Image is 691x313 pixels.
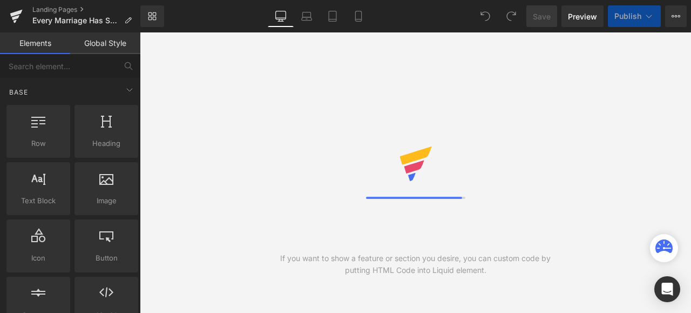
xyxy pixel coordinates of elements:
[608,5,661,27] button: Publish
[8,87,29,97] span: Base
[32,5,140,14] a: Landing Pages
[475,5,496,27] button: Undo
[78,195,135,207] span: Image
[665,5,687,27] button: More
[10,138,67,149] span: Row
[614,12,641,21] span: Publish
[500,5,522,27] button: Redo
[140,5,164,27] a: New Library
[10,252,67,264] span: Icon
[268,5,294,27] a: Desktop
[32,16,120,25] span: Every Marriage Has Secrets
[654,276,680,302] div: Open Intercom Messenger
[10,195,67,207] span: Text Block
[70,32,140,54] a: Global Style
[78,138,135,149] span: Heading
[561,5,604,27] a: Preview
[345,5,371,27] a: Mobile
[320,5,345,27] a: Tablet
[277,252,553,276] div: If you want to show a feature or section you desire, you can custom code by putting HTML Code int...
[78,252,135,264] span: Button
[294,5,320,27] a: Laptop
[533,11,551,22] span: Save
[568,11,597,22] span: Preview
